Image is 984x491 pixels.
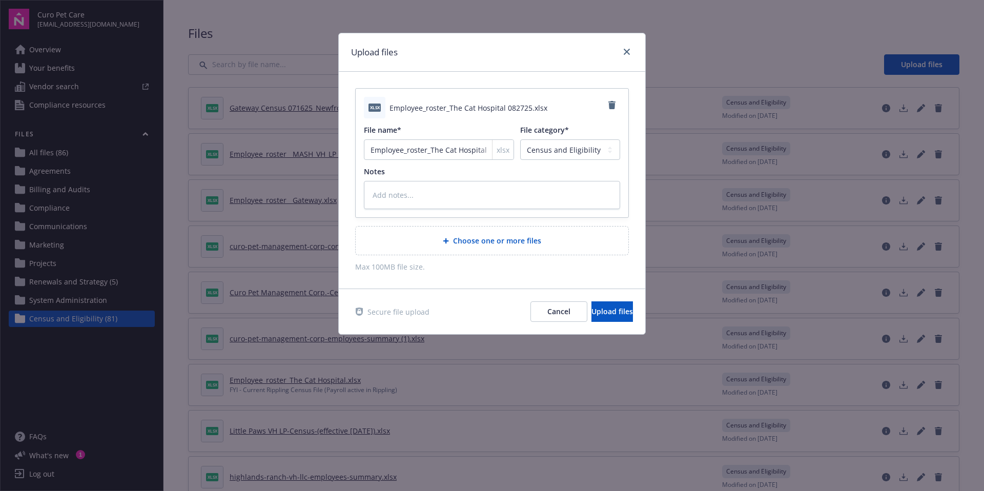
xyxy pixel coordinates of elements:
[453,235,541,246] span: Choose one or more files
[604,97,620,113] a: Remove
[547,306,570,316] span: Cancel
[389,103,547,113] span: Employee_roster_The Cat Hospital 082725.xlsx
[355,226,629,255] div: Choose one or more files
[530,301,587,322] button: Cancel
[621,46,633,58] a: close
[351,46,398,59] h1: Upload files
[591,306,633,316] span: Upload files
[591,301,633,322] button: Upload files
[355,261,629,272] span: Max 100MB file size.
[368,104,381,111] span: xlsx
[367,306,429,317] span: Secure file upload
[364,167,385,176] span: Notes
[497,145,509,155] span: xlsx
[364,125,401,135] span: File name*
[364,139,514,160] input: Add file name...
[520,125,569,135] span: File category*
